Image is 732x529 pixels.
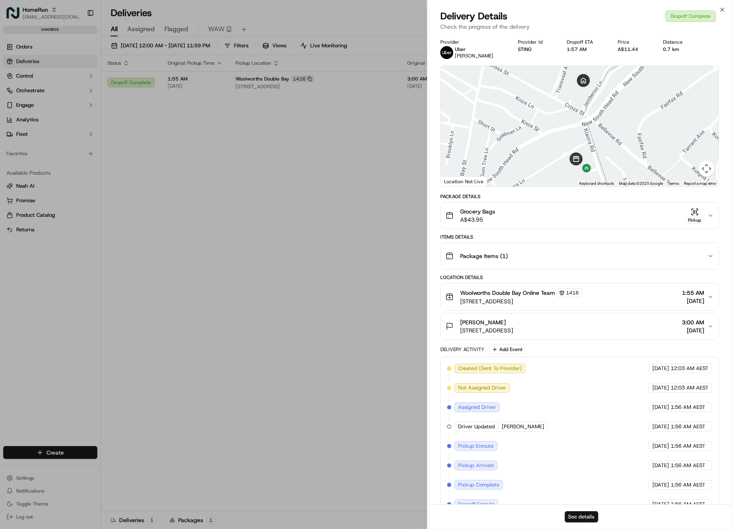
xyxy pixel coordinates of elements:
span: [DATE] [652,423,669,430]
div: 0.7 km [663,46,694,53]
button: Start new chat [137,80,147,89]
span: 1:56 AM AEST [671,442,705,450]
button: Add Event [489,345,525,354]
a: 💻API Documentation [65,178,133,192]
span: [PERSON_NAME] [455,53,493,59]
span: 1:56 AM AEST [671,423,705,430]
button: STING [518,46,532,53]
button: [PERSON_NAME][STREET_ADDRESS]3:00 AM[DATE] [441,313,719,339]
div: Pickup [685,217,704,224]
span: [DATE] [682,326,704,334]
span: Package Items ( 1 ) [460,252,508,260]
p: Uber [455,46,493,53]
button: Package Items (1) [441,243,719,269]
img: uber-new-logo.jpeg [440,46,453,59]
a: Open this area in Google Maps (opens a new window) [443,176,469,186]
img: Google [443,176,469,186]
div: Package Details [440,193,719,200]
button: Pickup [685,208,704,224]
span: [DATE] [72,147,88,154]
span: [DATE] [652,404,669,411]
span: 1:56 AM AEST [671,404,705,411]
span: Knowledge Base [16,181,62,189]
button: Grocery BagsA$43.95Pickup [441,203,719,229]
span: Woolworths Double Bay Online Team [460,289,555,297]
span: [DATE] [652,501,669,508]
span: Driver Updated [458,423,495,430]
button: Map camera controls [698,161,715,177]
span: [DATE] [682,297,704,305]
span: [DATE] [652,384,669,391]
span: • [67,147,70,154]
div: We're available if you need us! [36,85,111,92]
span: 12:03 AM AEST [671,384,709,391]
span: [DATE] [652,462,669,469]
span: [PERSON_NAME] [25,147,65,154]
img: Masood Aslam [8,140,21,152]
span: A$43.95 [460,216,495,224]
span: 1:56 AM AEST [671,462,705,469]
img: 1736555255976-a54dd68f-1ca7-489b-9aae-adbdc363a1c4 [16,126,23,132]
img: 1736555255976-a54dd68f-1ca7-489b-9aae-adbdc363a1c4 [16,148,23,154]
span: 1416 [566,290,579,296]
a: Terms (opens in new tab) [668,181,679,186]
span: Pickup Enroute [458,442,494,450]
a: Report a map error [684,181,716,186]
span: [PERSON_NAME] [25,125,65,132]
p: Welcome 👋 [8,32,147,45]
img: 1736555255976-a54dd68f-1ca7-489b-9aae-adbdc363a1c4 [8,77,23,92]
span: 1:56 AM AEST [671,501,705,508]
span: [PERSON_NAME] [502,423,544,430]
p: Check the progress of the delivery [440,23,719,31]
span: 1:55 AM [682,289,704,297]
a: 📗Knowledge Base [5,178,65,192]
span: • [67,125,70,132]
span: Map data ©2025 Google [619,181,663,186]
span: 1:56 AM AEST [671,481,705,489]
div: Start new chat [36,77,133,85]
span: API Documentation [76,181,130,189]
span: Grocery Bags [460,207,495,216]
span: Pickup Complete [458,481,499,489]
div: Dropoff ETA [567,39,605,45]
button: Keyboard shortcuts [579,181,614,186]
button: See details [565,511,598,523]
span: 12:03 AM AEST [671,365,709,372]
span: [STREET_ADDRESS] [460,297,582,305]
div: Provider [440,39,505,45]
input: Got a question? Start typing here... [21,52,145,61]
div: Delivery Activity [440,346,484,353]
a: Powered byPylon [57,200,98,207]
div: Location Details [440,274,719,281]
span: [DATE] [652,365,669,372]
span: [DATE] [652,442,669,450]
span: Assigned Driver [458,404,496,411]
span: Created (Sent To Provider) [458,365,522,372]
span: Pylon [80,201,98,207]
div: 💻 [68,182,75,188]
div: Distance [663,39,694,45]
div: 📗 [8,182,15,188]
div: Past conversations [8,105,54,112]
span: Not Assigned Driver [458,384,506,391]
span: [DATE] [72,125,88,132]
span: 3:00 AM [682,318,704,326]
button: Woolworths Double Bay Online Team1416[STREET_ADDRESS]1:55 AM[DATE] [441,284,719,310]
img: Ben Goodger [8,118,21,131]
span: Dropoff Enroute [458,501,495,508]
span: Pickup Arrived [458,462,494,469]
div: 1:57 AM [567,46,605,53]
span: [DATE] [652,481,669,489]
div: A$11.44 [618,46,650,53]
div: Items Details [440,234,719,240]
img: Nash [8,8,24,24]
div: Location Not Live [441,176,487,186]
span: [STREET_ADDRESS] [460,326,513,334]
span: Delivery Details [440,10,507,23]
button: See all [125,104,147,113]
span: [PERSON_NAME] [460,318,506,326]
div: Provider Id [518,39,554,45]
img: 6896339556228_8d8ce7a9af23287cc65f_72.jpg [17,77,32,92]
div: Price [618,39,650,45]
